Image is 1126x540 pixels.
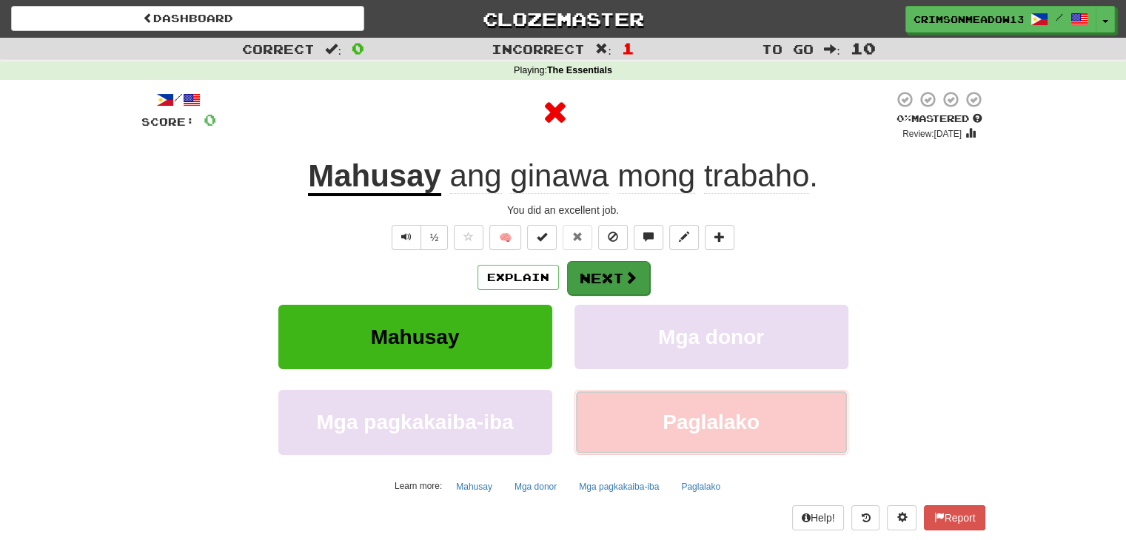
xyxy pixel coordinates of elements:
span: Score: [141,115,195,128]
span: CrimsonMeadow1369 [914,13,1023,26]
button: Paglalako [673,476,728,498]
span: 10 [851,39,876,57]
u: Mahusay [308,158,441,196]
button: Next [567,261,650,295]
span: Mga pagkakaiba-iba [316,411,513,433]
a: CrimsonMeadow1369 / [905,6,1096,33]
a: Clozemaster [386,6,740,32]
small: Review: [DATE] [902,129,962,139]
div: Mastered [894,112,985,126]
button: Add to collection (alt+a) [705,225,734,250]
div: You did an excellent job. [141,203,985,217]
span: 0 [352,39,364,57]
span: . [441,158,818,194]
button: Mga pagkakaiba-iba [278,390,552,454]
button: Set this sentence to 100% Mastered (alt+m) [527,225,557,250]
button: ½ [420,225,449,250]
a: Dashboard [11,6,364,31]
span: Incorrect [492,41,585,56]
span: 0 [204,110,216,129]
strong: The Essentials [547,65,612,75]
span: Mga donor [658,325,764,348]
button: Discuss sentence (alt+u) [634,225,663,250]
span: mong [617,158,695,194]
span: 1 [622,39,634,57]
span: Mahusay [371,325,460,348]
span: To go [762,41,814,56]
button: Paglalako [574,390,848,454]
button: Reset to 0% Mastered (alt+r) [563,225,592,250]
span: / [1056,12,1063,22]
button: Mahusay [448,476,500,498]
span: : [595,43,611,55]
button: Edit sentence (alt+d) [669,225,699,250]
span: 0 % [897,112,911,124]
small: Learn more: [395,481,442,491]
button: 🧠 [489,225,521,250]
span: trabaho [704,158,809,194]
div: Text-to-speech controls [389,225,449,250]
span: Paglalako [663,411,760,433]
span: : [824,43,840,55]
span: Correct [242,41,315,56]
button: Play sentence audio (ctl+space) [392,225,421,250]
button: Mga donor [574,305,848,369]
span: : [325,43,341,55]
button: Mahusay [278,305,552,369]
button: Ignore sentence (alt+i) [598,225,628,250]
span: ang [450,158,502,194]
span: ginawa [510,158,609,194]
button: Mga pagkakaiba-iba [571,476,667,498]
button: Help! [792,505,845,530]
div: / [141,90,216,109]
button: Favorite sentence (alt+f) [454,225,483,250]
button: Report [924,505,985,530]
button: Round history (alt+y) [851,505,879,530]
button: Mga donor [506,476,565,498]
button: Explain [477,265,559,290]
